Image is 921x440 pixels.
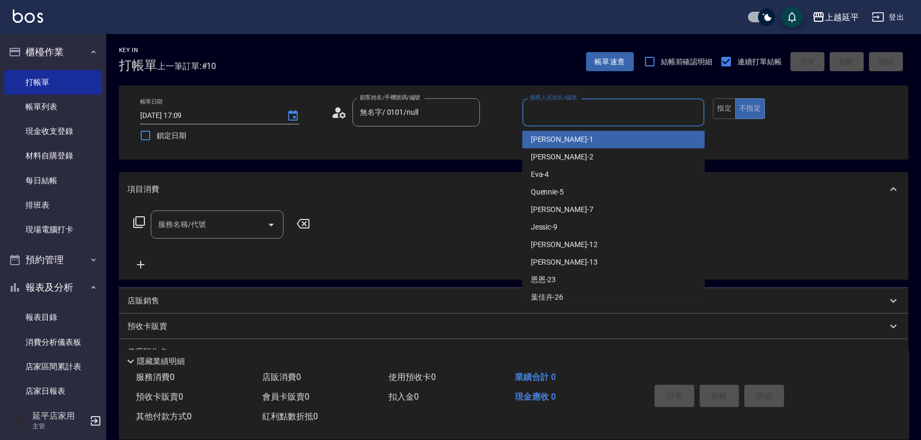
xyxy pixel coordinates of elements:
[735,98,765,119] button: 不指定
[4,119,102,143] a: 現金收支登錄
[280,103,306,129] button: Choose date, selected date is 2025-09-16
[127,295,159,307] p: 店販銷售
[713,98,736,119] button: 指定
[531,274,556,285] span: 恩恩 -23
[531,169,549,180] span: Eva -4
[531,222,558,233] span: Jessic -9
[531,134,593,145] span: [PERSON_NAME] -1
[119,314,908,339] div: 預收卡販賣
[531,292,564,303] span: 葉佳卉 -26
[119,339,908,365] div: 使用預收卡
[119,288,908,314] div: 店販銷售
[661,56,713,67] span: 結帳前確認明細
[530,94,576,101] label: 服務人員姓名/編號
[119,172,908,206] div: 項目消費
[781,6,803,28] button: save
[32,411,87,421] h5: 延平店家用
[136,372,175,382] span: 服務消費 0
[8,410,30,431] img: Person
[127,321,167,332] p: 預收卡販賣
[4,217,102,242] a: 現場電腦打卡
[4,143,102,168] a: 材料自購登錄
[262,411,318,421] span: 紅利點數折抵 0
[4,193,102,217] a: 排班表
[4,246,102,274] button: 預約管理
[119,47,157,54] h2: Key In
[157,60,217,73] span: 上一筆訂單:#10
[136,411,192,421] span: 其他付款方式 0
[531,151,593,163] span: [PERSON_NAME] -2
[262,372,301,382] span: 店販消費 0
[157,130,186,141] span: 鎖定日期
[4,354,102,379] a: 店家區間累計表
[531,187,564,198] span: Quennie -5
[586,52,634,72] button: 帳單速查
[263,216,280,233] button: Open
[4,305,102,329] a: 報表目錄
[389,372,436,382] span: 使用預收卡 0
[119,58,157,73] h3: 打帳單
[515,372,556,382] span: 業績合計 0
[360,94,420,101] label: 顧客姓名/手機號碼/編號
[4,330,102,354] a: 消費分析儀表板
[137,356,185,367] p: 隱藏業績明細
[127,346,167,358] p: 使用預收卡
[127,184,159,195] p: 項目消費
[140,98,162,106] label: 帳單日期
[4,95,102,119] a: 帳單列表
[13,10,43,23] img: Logo
[32,421,87,431] p: 主管
[737,56,782,67] span: 連續打單結帳
[531,239,598,250] span: [PERSON_NAME] -12
[515,392,556,402] span: 現金應收 0
[531,257,598,268] span: [PERSON_NAME] -13
[4,168,102,193] a: 每日結帳
[4,38,102,66] button: 櫃檯作業
[389,392,419,402] span: 扣入金 0
[4,274,102,301] button: 報表及分析
[867,7,908,27] button: 登出
[4,70,102,95] a: 打帳單
[531,204,593,215] span: [PERSON_NAME] -7
[136,392,183,402] span: 預收卡販賣 0
[140,107,276,124] input: YYYY/MM/DD hh:mm
[262,392,309,402] span: 會員卡販賣 0
[808,6,863,28] button: 上越延平
[825,11,859,24] div: 上越延平
[4,379,102,403] a: 店家日報表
